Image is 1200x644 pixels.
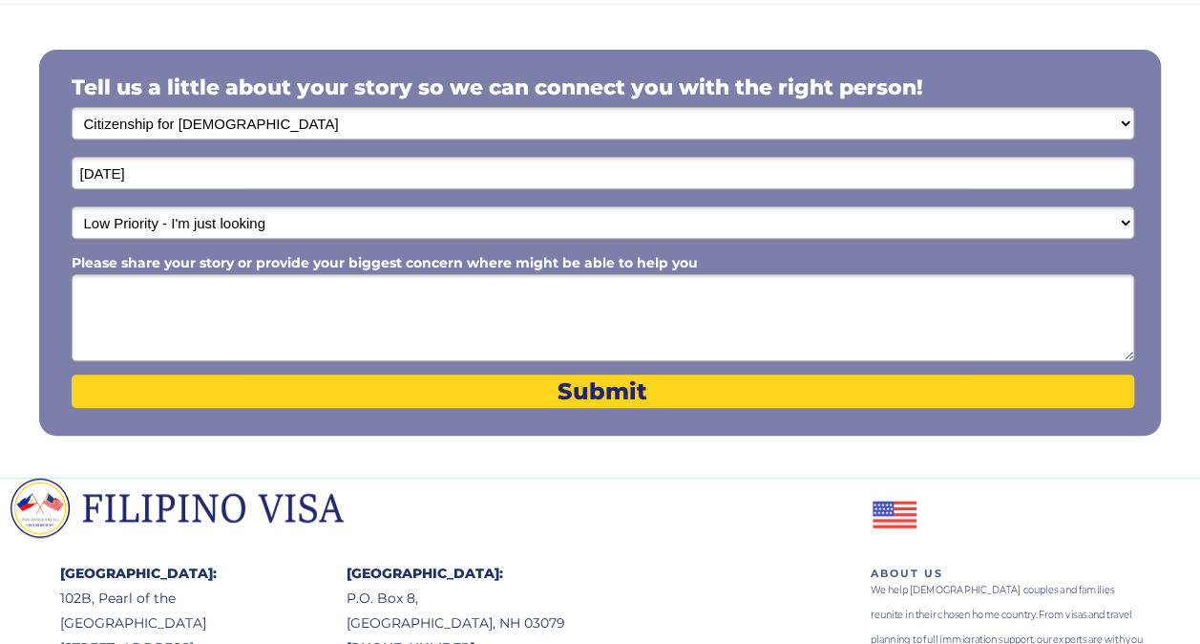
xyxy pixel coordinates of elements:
[72,377,1134,405] span: Submit
[72,254,698,271] span: Please share your story or provide your biggest concern where might be able to help you
[347,565,503,582] span: [GEOGRAPHIC_DATA]:
[72,75,923,100] span: Tell us a little about your story so we can connect you with the right person!
[60,565,217,582] span: [GEOGRAPHIC_DATA]:
[347,590,565,632] span: P.O. Box 8, [GEOGRAPHIC_DATA], NH 03079
[72,375,1134,408] button: Submit
[72,157,1134,189] input: Date of Birth (mm/dd/yyyy)
[871,567,943,580] span: ABOUT US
